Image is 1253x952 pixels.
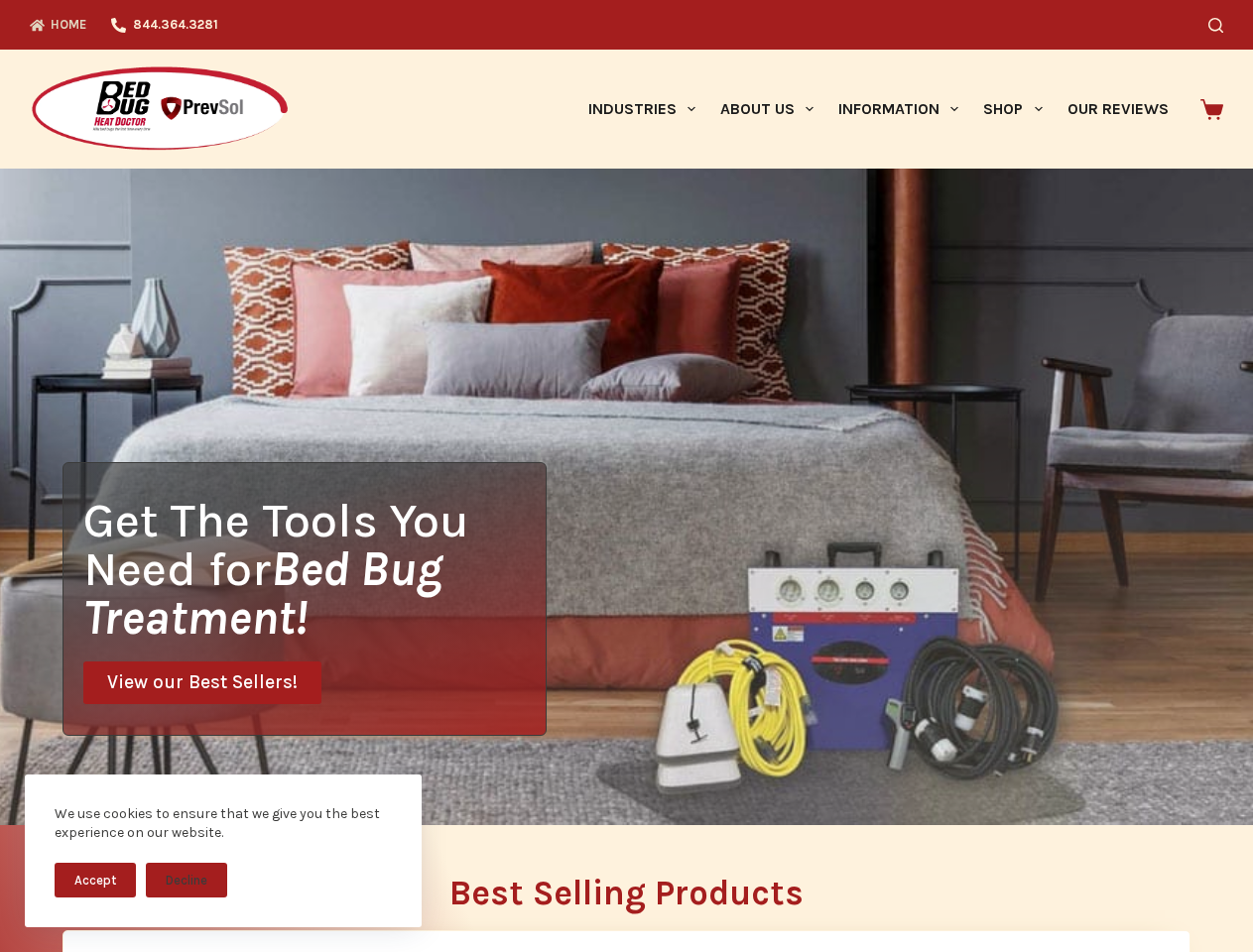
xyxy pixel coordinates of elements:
[30,65,290,154] img: Prevsol/Bed Bug Heat Doctor
[83,661,321,704] a: View our Best Sellers!
[83,540,442,646] i: Bed Bug Treatment!
[55,863,136,897] button: Accept
[826,50,971,169] a: Information
[107,673,298,692] span: View our Best Sellers!
[63,876,1190,910] h2: Best Selling Products
[55,804,392,843] div: We use cookies to ensure that we give you the best experience on our website.
[83,496,546,642] h1: Get The Tools You Need for
[971,50,1055,169] a: Shop
[16,8,75,67] button: Open LiveChat chat widget
[1208,18,1223,33] button: Search
[575,50,1181,169] nav: Primary
[707,50,825,169] a: About Us
[1055,50,1181,169] a: Our Reviews
[146,863,227,897] button: Decline
[575,50,707,169] a: Industries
